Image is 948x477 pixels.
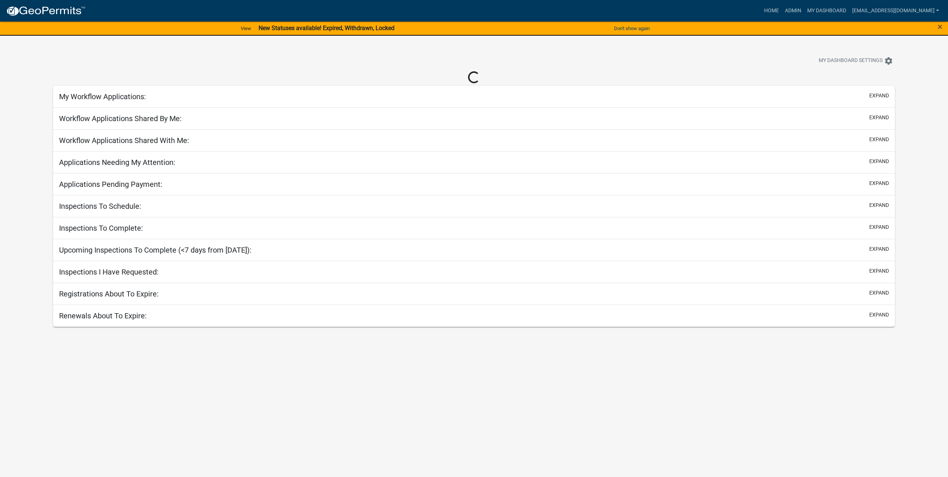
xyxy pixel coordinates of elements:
[869,92,889,100] button: expand
[884,56,893,65] i: settings
[849,4,942,18] a: [EMAIL_ADDRESS][DOMAIN_NAME]
[59,311,147,320] h5: Renewals About To Expire:
[611,22,653,35] button: Don't show again
[869,158,889,165] button: expand
[869,114,889,121] button: expand
[59,158,175,167] h5: Applications Needing My Attention:
[813,53,899,68] button: My Dashboard Settingssettings
[869,136,889,143] button: expand
[938,22,942,32] span: ×
[761,4,782,18] a: Home
[869,223,889,231] button: expand
[819,56,883,65] span: My Dashboard Settings
[869,267,889,275] button: expand
[59,224,143,233] h5: Inspections To Complete:
[59,136,189,145] h5: Workflow Applications Shared With Me:
[259,25,395,32] strong: New Statuses available! Expired, Withdrawn, Locked
[59,267,159,276] h5: Inspections I Have Requested:
[869,289,889,297] button: expand
[238,22,254,35] a: View
[869,245,889,253] button: expand
[59,246,251,254] h5: Upcoming Inspections To Complete (<7 days from [DATE]):
[804,4,849,18] a: My Dashboard
[938,22,942,31] button: Close
[59,202,141,211] h5: Inspections To Schedule:
[782,4,804,18] a: Admin
[869,311,889,319] button: expand
[59,114,182,123] h5: Workflow Applications Shared By Me:
[869,179,889,187] button: expand
[59,92,146,101] h5: My Workflow Applications:
[869,201,889,209] button: expand
[59,180,162,189] h5: Applications Pending Payment:
[59,289,159,298] h5: Registrations About To Expire:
